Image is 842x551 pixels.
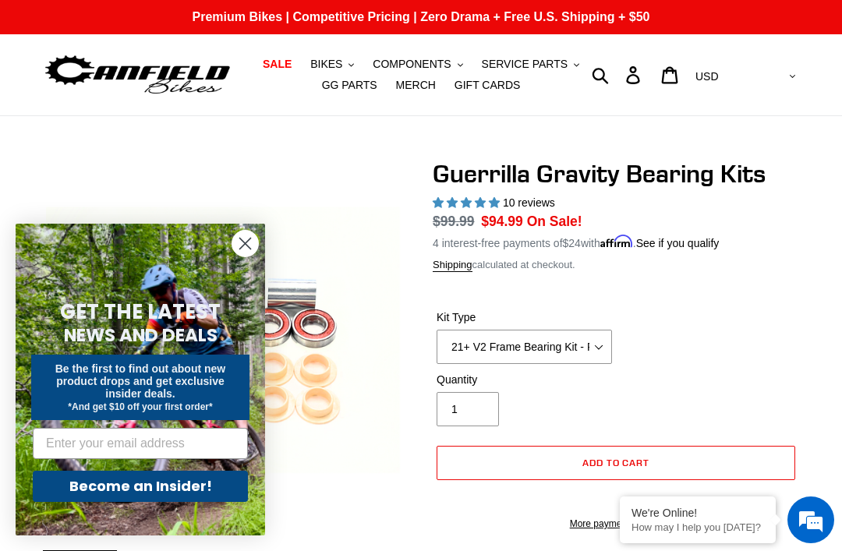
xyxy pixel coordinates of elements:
[43,51,232,99] img: Canfield Bikes
[433,196,503,209] span: 5.00 stars
[314,75,385,96] a: GG PARTS
[474,54,587,75] button: SERVICE PARTS
[17,86,41,109] div: Navigation go back
[310,58,342,71] span: BIKES
[433,231,719,252] p: 4 interest-free payments of with .
[60,298,221,326] span: GET THE LATEST
[33,428,248,459] input: Enter your email address
[50,78,89,117] img: d_696896380_company_1647369064580_696896380
[255,54,299,75] a: SALE
[600,235,633,248] span: Affirm
[481,214,523,229] span: $94.99
[437,372,612,388] label: Quantity
[433,257,799,273] div: calculated at checkout.
[437,446,795,480] button: Add to cart
[232,230,259,257] button: Close dialog
[64,323,218,348] span: NEWS AND DEALS
[104,87,285,108] div: Chat with us now
[437,309,612,326] label: Kit Type
[8,377,297,432] textarea: Type your message and hit 'Enter'
[447,75,529,96] a: GIFT CARDS
[582,457,650,468] span: Add to cart
[433,159,799,189] h1: Guerrilla Gravity Bearing Kits
[322,79,377,92] span: GG PARTS
[373,58,451,71] span: COMPONENTS
[90,172,215,330] span: We're online!
[433,259,472,272] a: Shipping
[631,507,764,519] div: We're Online!
[256,8,293,45] div: Minimize live chat window
[33,471,248,502] button: Become an Insider!
[527,211,582,231] span: On Sale!
[503,196,555,209] span: 10 reviews
[55,362,226,400] span: Be the first to find out about new product drops and get exclusive insider deals.
[563,237,581,249] span: $24
[388,75,444,96] a: MERCH
[68,401,212,412] span: *And get $10 off your first order*
[455,79,521,92] span: GIFT CARDS
[433,214,475,229] s: $99.99
[482,58,568,71] span: SERVICE PARTS
[396,79,436,92] span: MERCH
[302,54,362,75] button: BIKES
[437,517,795,531] a: More payment options
[631,521,764,533] p: How may I help you today?
[365,54,470,75] button: COMPONENTS
[263,58,292,71] span: SALE
[636,237,720,249] a: See if you qualify - Learn more about Affirm Financing (opens in modal)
